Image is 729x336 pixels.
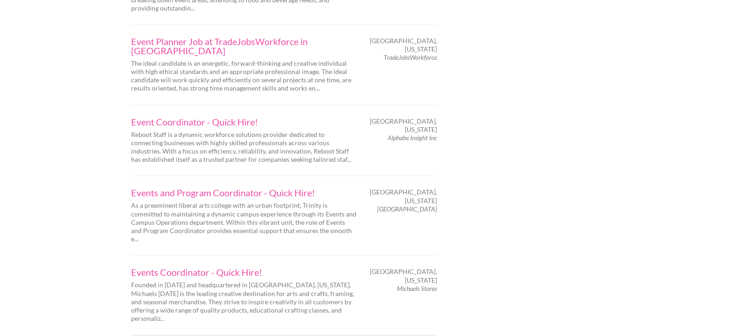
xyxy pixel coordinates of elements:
[131,281,356,323] p: Founded in [DATE] and headquartered in [GEOGRAPHIC_DATA], [US_STATE], Michaels [DATE] is the lead...
[131,117,356,126] a: Event Coordinator - Quick Hire!
[397,285,437,292] em: Michaels Stores
[370,117,437,134] span: [GEOGRAPHIC_DATA], [US_STATE]
[131,268,356,277] a: Events Coordinator - Quick Hire!
[131,59,356,93] p: The ideal candidate is an energetic, forward-thinking and creative individual with high ethical s...
[131,188,356,197] a: Events and Program Coordinator - Quick Hire!
[370,268,437,284] span: [GEOGRAPHIC_DATA], [US_STATE]
[388,134,437,142] em: Alphabe Insight Inc
[370,37,437,53] span: [GEOGRAPHIC_DATA], [US_STATE]
[131,131,356,164] p: Reboot Staff is a dynamic workforce solutions provider dedicated to connecting businesses with hi...
[377,205,437,213] em: [GEOGRAPHIC_DATA]
[131,201,356,243] p: As a preeminent liberal arts college with an urban footprint, Trinity is committed to maintaining...
[370,188,437,205] span: [GEOGRAPHIC_DATA], [US_STATE]
[384,53,437,61] em: TradeJobsWorkforce
[131,37,356,55] a: Event Planner Job at TradeJobsWorkforce in [GEOGRAPHIC_DATA]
